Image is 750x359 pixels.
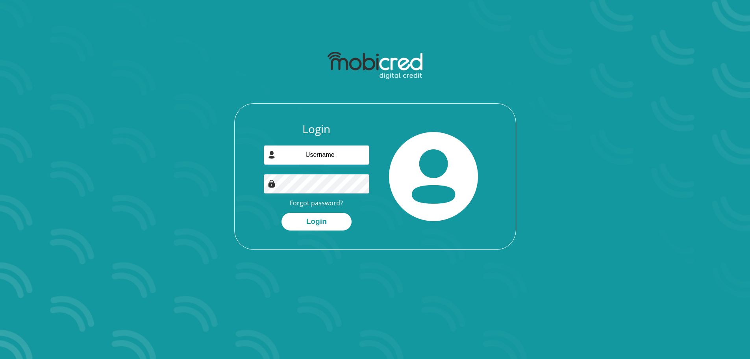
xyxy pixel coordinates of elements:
img: user-icon image [268,151,276,159]
img: mobicred logo [328,52,422,80]
input: Username [264,145,369,165]
button: Login [281,213,352,231]
a: Forgot password? [290,199,343,207]
h3: Login [264,123,369,136]
img: Image [268,180,276,188]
